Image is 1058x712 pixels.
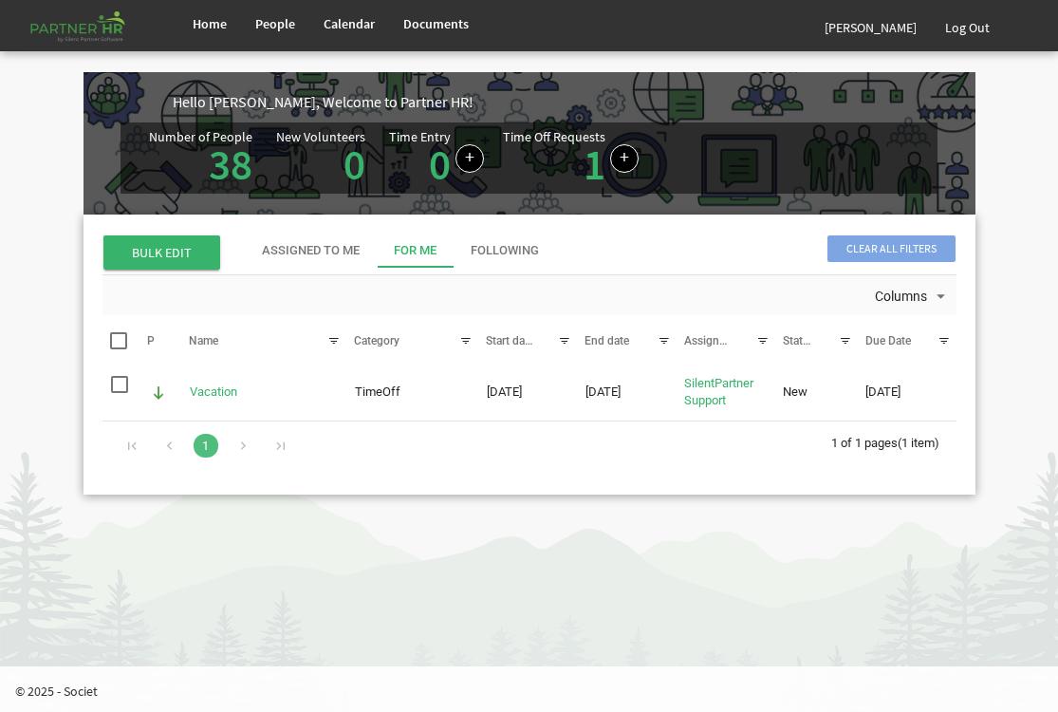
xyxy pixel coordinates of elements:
[173,91,975,113] div: Hello [PERSON_NAME], Welcome to Partner HR!
[455,144,484,173] a: Log hours
[268,431,293,458] div: Go to last page
[584,138,605,191] a: 1
[831,436,898,450] span: 1 of 1 pages
[873,285,929,309] span: Columns
[610,144,639,173] a: Create a new time off request
[354,334,399,347] span: Category
[486,334,534,347] span: Start date
[149,130,252,143] div: Number of People
[343,138,365,191] a: 0
[783,334,815,347] span: Status
[147,334,155,347] span: P
[231,431,256,458] div: Go to next page
[102,370,136,415] td: checkbox
[684,334,745,347] span: Assigned to
[209,138,252,191] a: 38
[478,370,577,415] td: 12/1/2025 column header Start date
[262,242,360,260] div: Assigned To Me
[831,422,956,461] div: 1 of 1 pages (1 item)
[276,130,389,186] div: Volunteer hired in the last 7 days
[103,235,220,270] span: BULK EDIT
[150,384,167,402] img: Low Priority
[898,436,939,450] span: (1 item)
[255,15,295,32] span: People
[193,15,227,32] span: Home
[857,370,956,415] td: 12/1/2025 column header Due Date
[503,130,658,186] div: Number of pending time-off requests
[181,370,346,415] td: Vacation is template cell column header Name
[149,130,276,186] div: Total number of active people in Partner HR
[827,235,956,262] span: Clear all filters
[403,15,469,32] span: Documents
[135,370,181,415] td: is template cell column header P
[931,4,1004,51] a: Log Out
[120,431,145,458] div: Go to first page
[389,130,503,186] div: Number of time entries
[429,138,451,191] a: 0
[585,334,629,347] span: End date
[774,370,857,415] td: New column header Status
[194,434,218,458] a: Goto Page 1
[389,130,451,143] div: Time Entry
[157,431,182,458] div: Go to previous page
[15,682,1058,701] p: © 2025 - Societ
[676,370,774,415] td: SilentPartner Support is template cell column header Assigned to
[872,275,954,315] div: Columns
[189,334,218,347] span: Name
[394,242,436,260] div: For Me
[324,15,375,32] span: Calendar
[190,384,237,399] a: Vacation
[684,376,753,407] a: SilentPartner Support
[577,370,676,415] td: 12/1/2025 column header End date
[810,4,931,51] a: [PERSON_NAME]
[865,334,911,347] span: Due Date
[346,370,478,415] td: TimeOff column header Category
[503,130,605,143] div: Time Off Requests
[872,285,954,309] button: Columns
[276,130,365,143] div: New Volunteers
[471,242,539,260] div: Following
